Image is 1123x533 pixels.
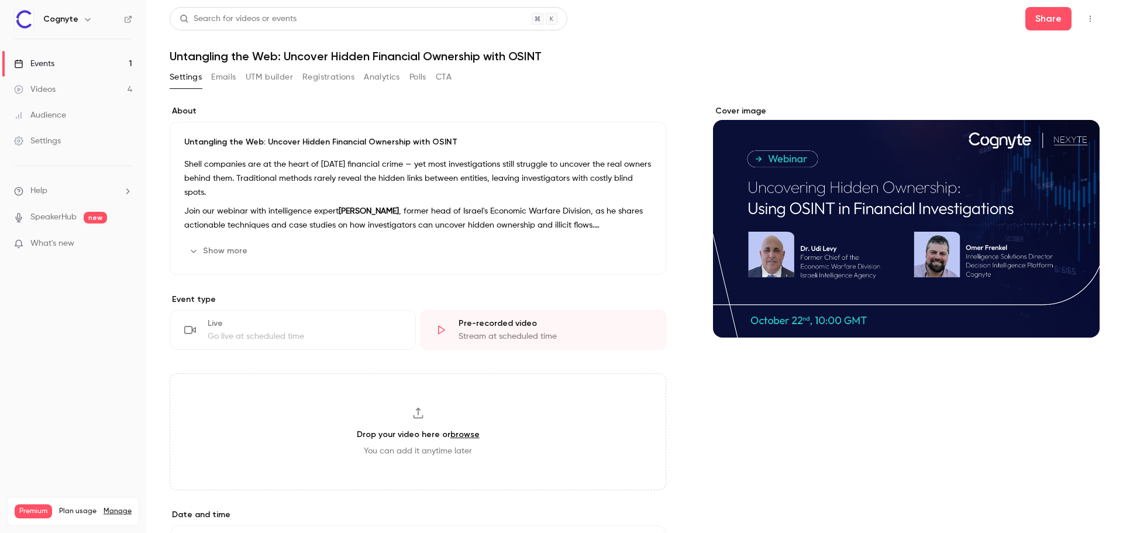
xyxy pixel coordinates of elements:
button: Analytics [364,68,400,87]
img: Cognyte [15,10,33,29]
button: Polls [409,68,426,87]
a: SpeakerHub [30,211,77,223]
button: Share [1025,7,1072,30]
p: Event type [170,294,666,305]
div: Stream at scheduled time [459,331,652,342]
strong: [PERSON_NAME] [339,207,399,215]
h3: Drop your video here or [357,428,480,441]
div: Search for videos or events [180,13,297,25]
button: Settings [170,68,202,87]
div: LiveGo live at scheduled time [170,310,416,350]
h6: Cognyte [43,13,78,25]
button: Show more [184,242,254,260]
p: Shell companies are at the heart of [DATE] financial crime — yet most investigations still strugg... [184,157,652,200]
h1: Untangling the Web: Uncover Hidden Financial Ownership with OSINT [170,49,1100,63]
div: Pre-recorded videoStream at scheduled time [421,310,667,350]
span: What's new [30,238,74,250]
div: Live [208,318,401,329]
label: About [170,105,666,117]
li: help-dropdown-opener [14,185,132,197]
span: Premium [15,504,52,518]
p: Join our webinar with intelligence expert , former head of Israel's Economic Warfare Division, as... [184,204,652,232]
label: Date and time [170,509,666,521]
a: Manage [104,507,132,516]
span: You can add it anytime later [364,445,472,457]
div: Events [14,58,54,70]
p: Untangling the Web: Uncover Hidden Financial Ownership with OSINT [184,136,652,148]
a: browse [450,429,480,439]
span: Plan usage [59,507,97,516]
label: Cover image [713,105,1100,117]
button: CTA [436,68,452,87]
button: Emails [211,68,236,87]
iframe: Noticeable Trigger [118,239,132,249]
span: Help [30,185,47,197]
button: Registrations [302,68,354,87]
div: Videos [14,84,56,95]
div: Go live at scheduled time [208,331,401,342]
div: Audience [14,109,66,121]
div: Pre-recorded video [459,318,652,329]
div: Settings [14,135,61,147]
section: Cover image [713,105,1100,338]
button: UTM builder [246,68,293,87]
span: new [84,212,107,223]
